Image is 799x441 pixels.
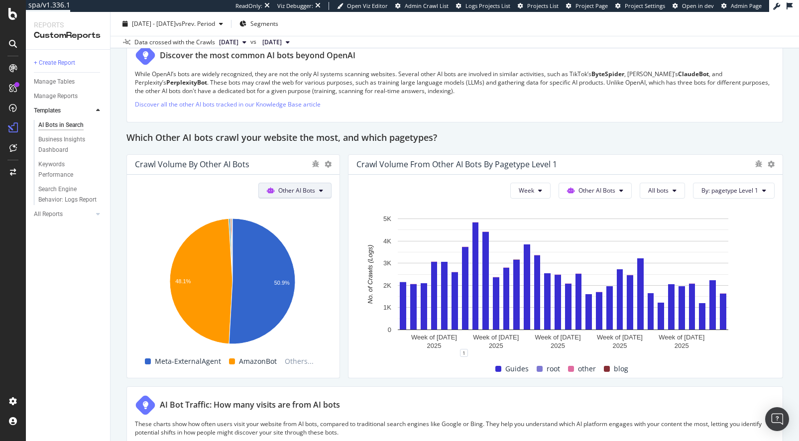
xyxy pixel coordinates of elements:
[215,36,250,48] button: [DATE]
[566,2,608,10] a: Project Page
[559,183,632,199] button: Other AI Bots
[38,134,103,155] a: Business Insights Dashboard
[166,78,207,87] strong: PerplexityBot
[356,214,770,353] svg: A chart.
[693,183,775,199] button: By: pagetype Level 1
[337,2,388,10] a: Open Viz Editor
[383,282,391,289] text: 2K
[160,399,340,411] div: AI Bot Traffic: How many visits are from AI bots
[578,363,596,375] span: other
[551,342,565,349] text: 2025
[578,186,615,195] span: Other AI Bots
[731,2,762,9] span: Admin Page
[118,16,227,32] button: [DATE] - [DATE]vsPrev. Period
[34,209,63,220] div: All Reports
[126,36,783,122] div: Discover the most common AI bots beyond OpenAIWhile OpenAI’s bots are widely recognized, they are...
[460,349,468,357] div: 1
[640,183,685,199] button: All bots
[278,186,315,195] span: Other AI Bots
[38,120,103,130] a: AI Bots in Search
[235,16,282,32] button: Segments
[135,214,329,353] svg: A chart.
[34,20,102,30] div: Reports
[34,106,61,116] div: Templates
[126,130,437,146] h2: Which Other AI bots crawl your website the most, and which pagetypes?
[34,30,102,41] div: CustomReports
[383,259,391,267] text: 3K
[135,420,775,437] p: These charts show how often users visit your website from AI bots, compared to traditional search...
[258,183,332,199] button: Other AI Bots
[38,159,94,180] div: Keywords Performance
[135,100,321,109] a: Discover all the other AI bots tracked in our Knowledge Base article
[34,106,93,116] a: Templates
[34,58,75,68] div: + Create Report
[274,279,290,285] text: 50.9%
[38,134,96,155] div: Business Insights Dashboard
[239,355,277,367] span: AmazonBot
[615,2,665,10] a: Project Settings
[465,2,510,9] span: Logs Projects List
[219,38,238,47] span: 2025 Aug. 4th
[755,160,763,167] div: bug
[675,342,689,349] text: 2025
[38,120,84,130] div: AI Bots in Search
[625,2,665,9] span: Project Settings
[547,363,560,375] span: root
[34,91,103,102] a: Manage Reports
[34,77,103,87] a: Manage Tables
[250,19,278,28] span: Segments
[597,333,643,341] text: Week of [DATE]
[135,159,249,169] div: Crawl Volume by Other AI Bots
[395,2,449,10] a: Admin Crawl List
[489,342,503,349] text: 2025
[175,278,191,284] text: 48.1%
[510,183,551,199] button: Week
[518,2,559,10] a: Projects List
[176,19,215,28] span: vs Prev. Period
[519,186,534,195] span: Week
[383,237,391,244] text: 4K
[505,363,529,375] span: Guides
[366,244,374,303] text: No. of Crawls (Logs)
[383,304,391,311] text: 1K
[591,70,624,78] strong: ByteSpider
[614,363,628,375] span: blog
[34,91,78,102] div: Manage Reports
[235,2,262,10] div: ReadOnly:
[258,36,294,48] button: [DATE]
[678,70,709,78] strong: ClaudeBot
[160,50,355,61] div: Discover the most common AI bots beyond OpenAI
[356,159,557,169] div: Crawl Volume from Other AI Bots by pagetype Level 1
[34,77,75,87] div: Manage Tables
[348,154,783,378] div: Crawl Volume from Other AI Bots by pagetype Level 1WeekOther AI BotsAll botsBy: pagetype Level 1A...
[135,70,775,95] p: While OpenAI’s bots are widely recognized, they are not the only AI systems scanning websites. Se...
[347,2,388,9] span: Open Viz Editor
[411,333,457,341] text: Week of [DATE]
[427,342,442,349] text: 2025
[126,130,783,146] div: Which Other AI bots crawl your website the most, and which pagetypes?
[312,160,320,167] div: bug
[250,37,258,46] span: vs
[38,159,103,180] a: Keywords Performance
[701,186,758,195] span: By: pagetype Level 1
[38,184,103,205] a: Search Engine Behavior: Logs Report
[648,186,669,195] span: All bots
[682,2,714,9] span: Open in dev
[277,2,313,10] div: Viz Debugger:
[765,407,789,431] div: Open Intercom Messenger
[456,2,510,10] a: Logs Projects List
[34,209,93,220] a: All Reports
[34,58,103,68] a: + Create Report
[38,184,97,205] div: Search Engine Behavior: Logs Report
[388,326,391,333] text: 0
[262,38,282,47] span: 2024 Dec. 30th
[281,355,318,367] span: Others...
[126,154,340,378] div: Crawl Volume by Other AI BotsOther AI BotsA chart.Meta-ExternalAgentAmazonBotOthers...
[673,2,714,10] a: Open in dev
[535,333,581,341] text: Week of [DATE]
[132,19,176,28] span: [DATE] - [DATE]
[527,2,559,9] span: Projects List
[405,2,449,9] span: Admin Crawl List
[612,342,627,349] text: 2025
